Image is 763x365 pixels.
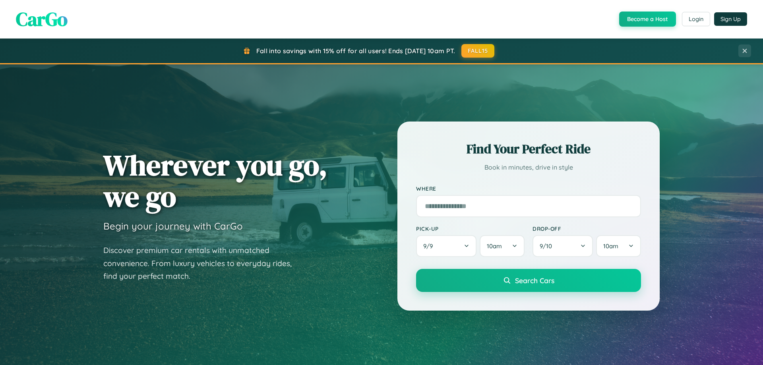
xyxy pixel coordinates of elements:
[416,140,641,158] h2: Find Your Perfect Ride
[540,242,556,250] span: 9 / 10
[714,12,747,26] button: Sign Up
[682,12,710,26] button: Login
[103,149,327,212] h1: Wherever you go, we go
[596,235,641,257] button: 10am
[619,12,676,27] button: Become a Host
[423,242,437,250] span: 9 / 9
[416,269,641,292] button: Search Cars
[461,44,495,58] button: FALL15
[103,244,302,283] p: Discover premium car rentals with unmatched convenience. From luxury vehicles to everyday rides, ...
[515,276,554,285] span: Search Cars
[480,235,525,257] button: 10am
[16,6,68,32] span: CarGo
[103,220,243,232] h3: Begin your journey with CarGo
[256,47,455,55] span: Fall into savings with 15% off for all users! Ends [DATE] 10am PT.
[603,242,618,250] span: 10am
[533,225,641,232] label: Drop-off
[487,242,502,250] span: 10am
[533,235,593,257] button: 9/10
[416,162,641,173] p: Book in minutes, drive in style
[416,225,525,232] label: Pick-up
[416,185,641,192] label: Where
[416,235,476,257] button: 9/9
